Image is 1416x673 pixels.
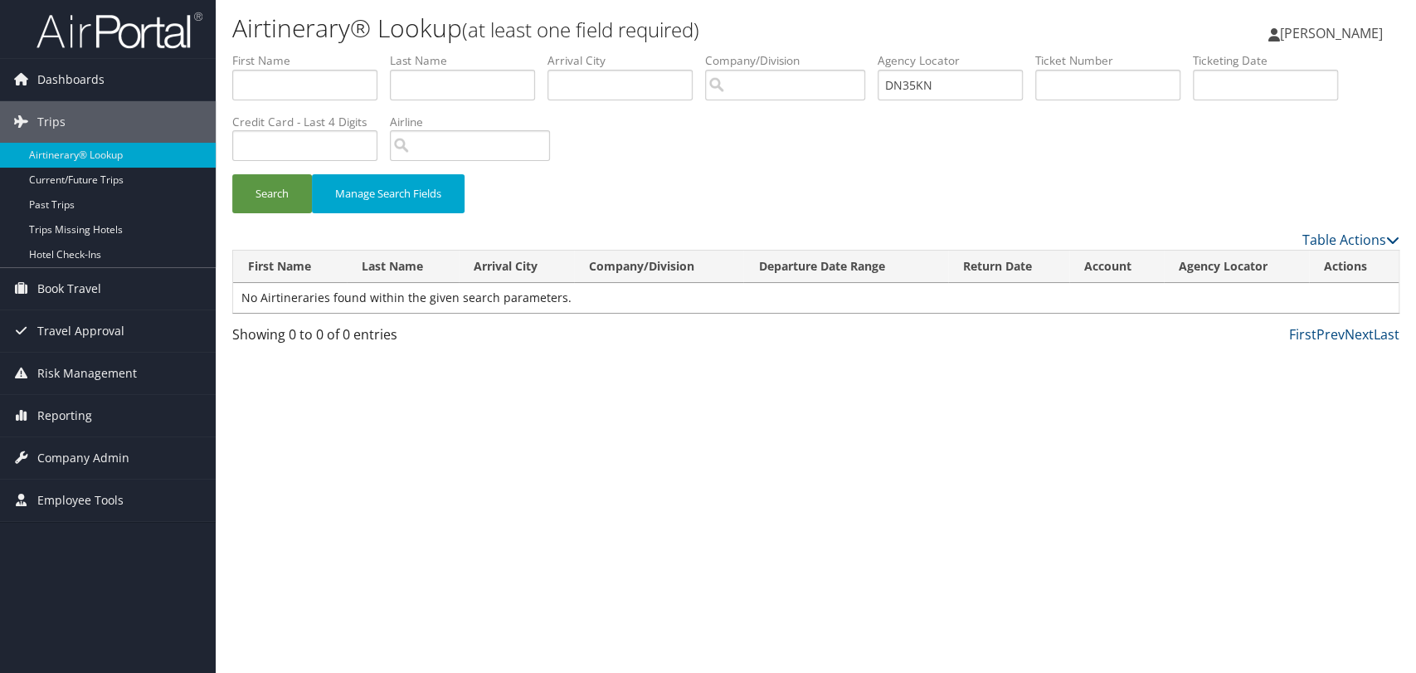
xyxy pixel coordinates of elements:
[312,174,465,213] button: Manage Search Fields
[1309,251,1399,283] th: Actions
[37,353,137,394] span: Risk Management
[36,11,202,50] img: airportal-logo.png
[1345,325,1374,344] a: Next
[232,52,390,69] label: First Name
[37,59,105,100] span: Dashboards
[233,251,347,283] th: First Name: activate to sort column ascending
[347,251,459,283] th: Last Name: activate to sort column ascending
[390,52,547,69] label: Last Name
[233,283,1399,313] td: No Airtineraries found within the given search parameters.
[948,251,1069,283] th: Return Date: activate to sort column ascending
[1035,52,1193,69] label: Ticket Number
[1280,24,1383,42] span: [PERSON_NAME]
[37,437,129,479] span: Company Admin
[574,251,744,283] th: Company/Division
[1374,325,1399,344] a: Last
[37,101,66,143] span: Trips
[459,251,574,283] th: Arrival City: activate to sort column ascending
[37,310,124,352] span: Travel Approval
[1268,8,1399,58] a: [PERSON_NAME]
[1302,231,1399,249] a: Table Actions
[743,251,947,283] th: Departure Date Range: activate to sort column ascending
[232,114,390,130] label: Credit Card - Last 4 Digits
[232,174,312,213] button: Search
[547,52,705,69] label: Arrival City
[1193,52,1350,69] label: Ticketing Date
[37,395,92,436] span: Reporting
[232,324,505,353] div: Showing 0 to 0 of 0 entries
[1316,325,1345,344] a: Prev
[232,11,1010,46] h1: Airtinerary® Lookup
[390,114,562,130] label: Airline
[462,16,699,43] small: (at least one field required)
[705,52,878,69] label: Company/Division
[1069,251,1164,283] th: Account: activate to sort column ascending
[878,52,1035,69] label: Agency Locator
[37,268,101,310] span: Book Travel
[37,480,124,521] span: Employee Tools
[1164,251,1309,283] th: Agency Locator: activate to sort column ascending
[1289,325,1316,344] a: First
